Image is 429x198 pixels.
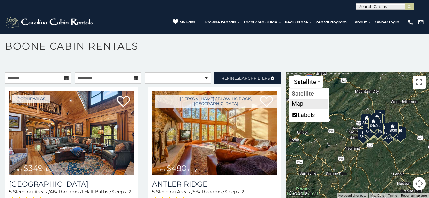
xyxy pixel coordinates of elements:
a: Antler Ridge [152,180,277,189]
img: White-1-2.png [5,16,95,29]
img: Diamond Creek Lodge [9,91,134,175]
a: RefineSearchFilters [214,72,281,84]
span: daily [44,167,54,172]
div: $380 [379,123,390,135]
span: 4 [50,189,53,195]
span: 12 [240,189,244,195]
span: Search [237,76,254,81]
button: Change map style [289,76,323,88]
div: $400 [364,123,375,136]
button: Map Data [370,193,384,198]
a: My Favs [173,19,195,25]
a: Local Area Guide [241,18,281,27]
div: $930 [387,122,398,134]
a: Open this area in Google Maps (opens a new window) [288,190,309,198]
h3: Diamond Creek Lodge [9,180,134,189]
div: $355 [395,127,406,139]
a: Report a map error [401,194,427,197]
div: $305 [361,114,372,126]
div: $315 [372,124,383,136]
li: Show satellite imagery [290,88,328,99]
a: Rental Program [313,18,350,27]
img: phone-regular-white.png [407,19,414,25]
span: Satellite [294,78,316,85]
img: Antler Ridge [152,91,277,175]
span: from [155,167,165,172]
a: [GEOGRAPHIC_DATA] [9,180,134,189]
li: Show street map [290,99,328,109]
a: Owner Login [372,18,403,27]
span: from [12,167,22,172]
a: Boone/Vilas [12,95,50,103]
span: 5 [9,189,12,195]
div: $320 [372,113,383,125]
div: $460 [368,117,379,129]
a: About [351,18,370,27]
div: $525 [374,109,385,122]
a: Browse Rentals [202,18,239,27]
a: [PERSON_NAME] / Blowing Rock, [GEOGRAPHIC_DATA] [155,95,277,108]
span: 1 Half Baths / [82,189,111,195]
a: Diamond Creek Lodge from $349 daily [9,91,134,175]
label: Labels [298,112,315,118]
span: 12 [127,189,131,195]
a: Real Estate [282,18,311,27]
button: Map camera controls [413,177,426,190]
span: daily [188,167,197,172]
span: $349 [23,163,43,173]
li: Labels [290,110,328,122]
ul: Change map style [289,88,329,122]
div: $375 [358,128,369,140]
a: Antler Ridge from $480 daily [152,91,277,175]
span: Refine Filters [222,76,270,81]
button: Toggle fullscreen view [413,76,426,89]
span: 5 [193,189,195,195]
span: $480 [166,163,187,173]
div: $350 [383,129,394,141]
div: $675 [373,123,384,135]
span: My Favs [180,19,195,25]
div: $695 [378,124,389,136]
div: $325 [363,124,374,137]
a: Terms [388,194,397,197]
img: mail-regular-white.png [418,19,424,25]
button: Keyboard shortcuts [338,193,366,198]
img: Google [288,190,309,198]
span: 5 [152,189,155,195]
a: Add to favorites [117,95,130,109]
